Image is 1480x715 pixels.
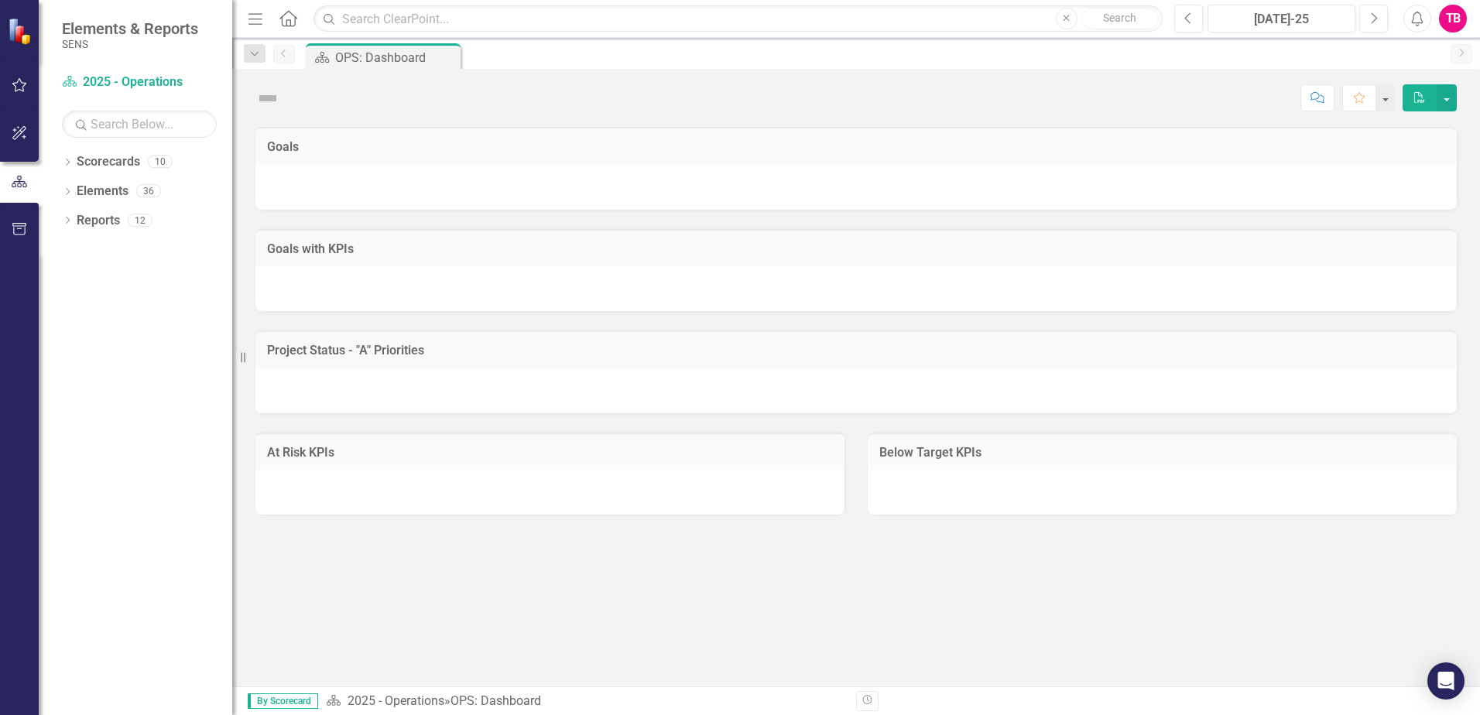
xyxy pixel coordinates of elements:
[267,446,833,460] h3: At Risk KPIs
[62,74,217,91] a: 2025 - Operations
[62,38,198,50] small: SENS
[1208,5,1355,32] button: [DATE]-25
[128,214,152,227] div: 12
[348,693,444,708] a: 2025 - Operations
[879,446,1445,460] h3: Below Target KPIs
[248,693,318,709] span: By Scorecard
[77,153,140,171] a: Scorecards
[1427,662,1465,700] div: Open Intercom Messenger
[326,693,844,710] div: »
[62,111,217,138] input: Search Below...
[451,693,541,708] div: OPS: Dashboard
[335,48,457,67] div: OPS: Dashboard
[267,242,1445,256] h3: Goals with KPIs
[1103,12,1136,24] span: Search
[148,156,173,169] div: 10
[1213,10,1350,29] div: [DATE]-25
[8,18,35,45] img: ClearPoint Strategy
[77,183,128,200] a: Elements
[255,86,280,111] img: Not Defined
[267,344,1445,357] h3: Project Status - "A" Priorities
[62,19,198,38] span: Elements & Reports
[1439,5,1467,32] button: TB
[313,5,1163,32] input: Search ClearPoint...
[77,212,120,230] a: Reports
[267,140,1445,154] h3: Goals
[136,185,161,198] div: 36
[1081,8,1159,29] button: Search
